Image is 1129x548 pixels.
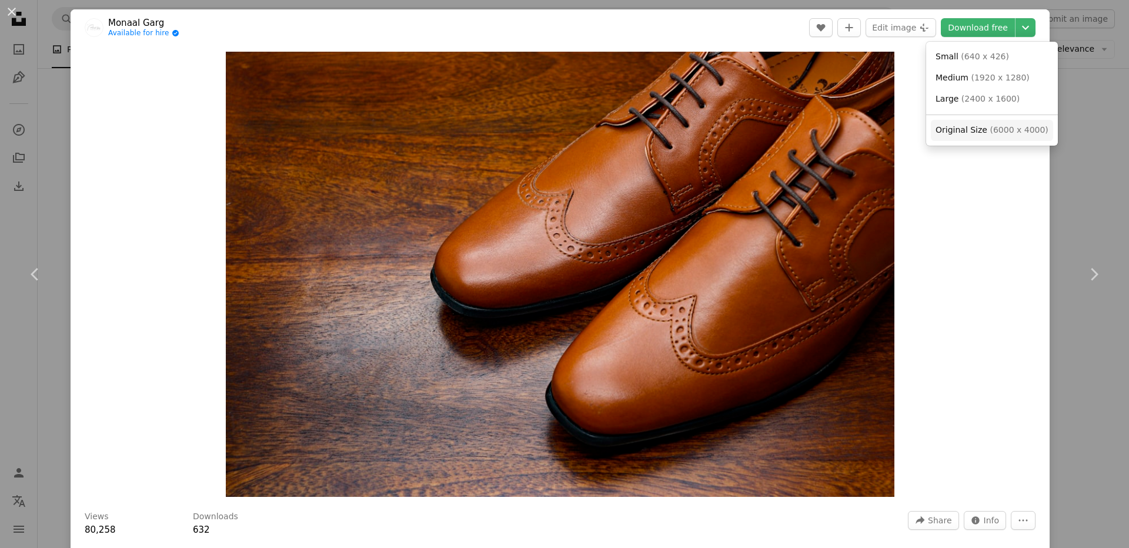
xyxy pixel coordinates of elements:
[971,73,1029,82] span: ( 1920 x 1280 )
[926,42,1058,146] div: Choose download size
[936,94,958,103] span: Large
[1016,18,1036,37] button: Choose download size
[936,125,987,135] span: Original Size
[936,73,968,82] span: Medium
[961,52,1009,61] span: ( 640 x 426 )
[936,52,958,61] span: Small
[990,125,1048,135] span: ( 6000 x 4000 )
[961,94,1020,103] span: ( 2400 x 1600 )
